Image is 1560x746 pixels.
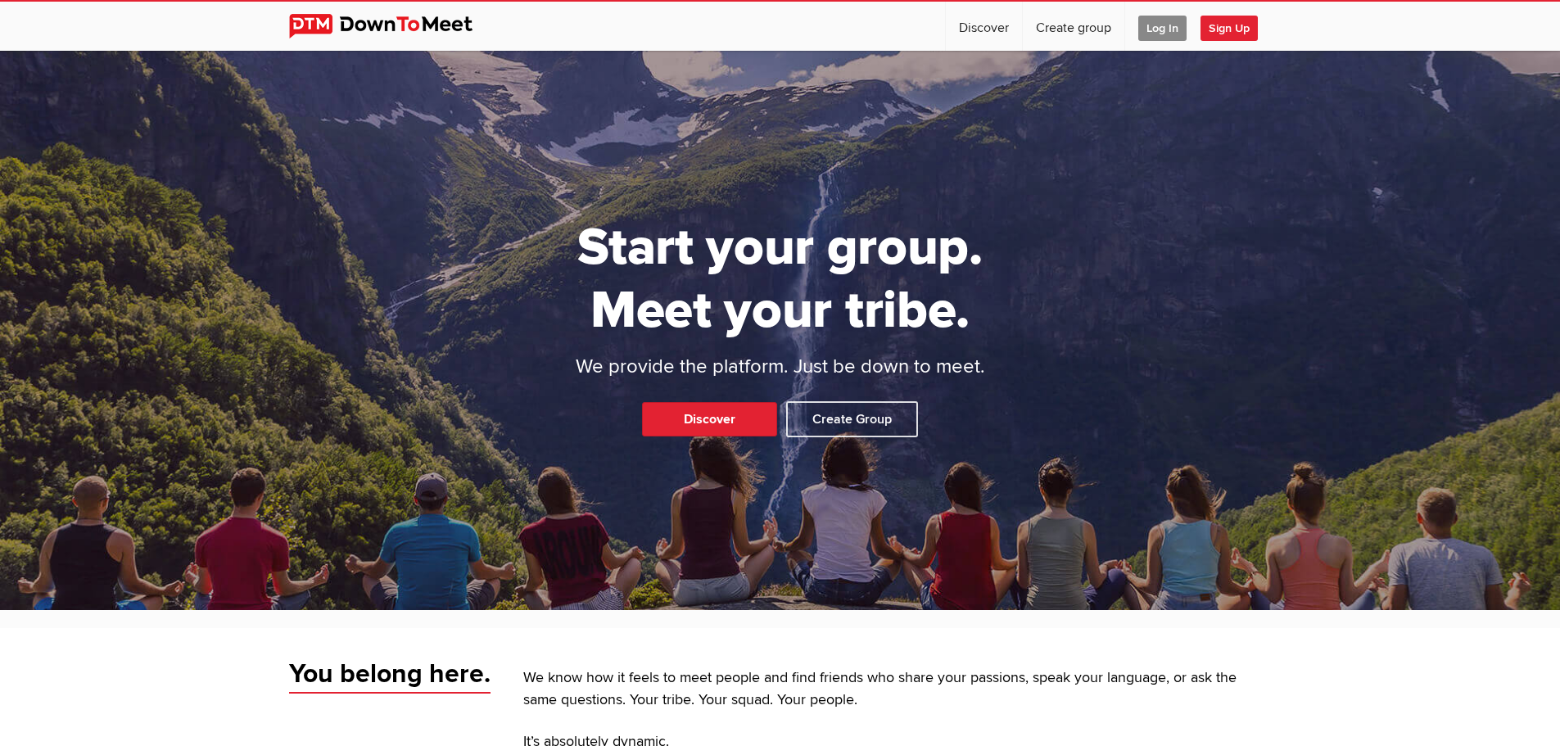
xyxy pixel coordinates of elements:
[786,401,918,437] a: Create Group
[1125,2,1200,51] a: Log In
[946,2,1022,51] a: Discover
[1023,2,1124,51] a: Create group
[1201,2,1271,51] a: Sign Up
[289,658,491,694] span: You belong here.
[289,14,498,38] img: DownToMeet
[1201,16,1258,41] span: Sign Up
[523,667,1272,712] p: We know how it feels to meet people and find friends who share your passions, speak your language...
[642,402,777,436] a: Discover
[514,216,1047,342] h1: Start your group. Meet your tribe.
[1138,16,1187,41] span: Log In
